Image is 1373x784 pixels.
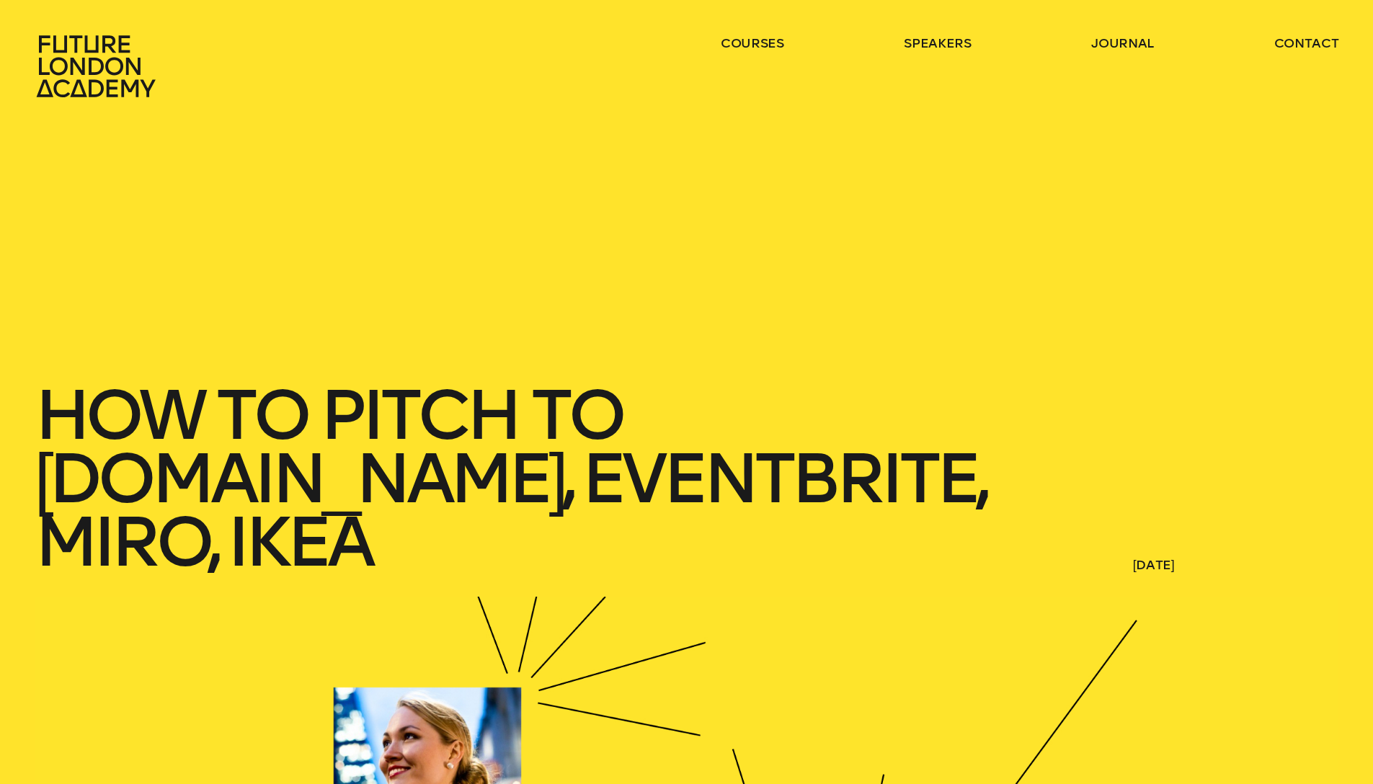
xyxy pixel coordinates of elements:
[904,35,971,52] a: speakers
[1274,35,1339,52] a: contact
[35,383,996,574] h1: How to pitch to [DOMAIN_NAME], Eventbrite, Miro, IKEA
[1091,35,1154,52] a: journal
[721,35,784,52] a: courses
[1133,556,1339,574] span: [DATE]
